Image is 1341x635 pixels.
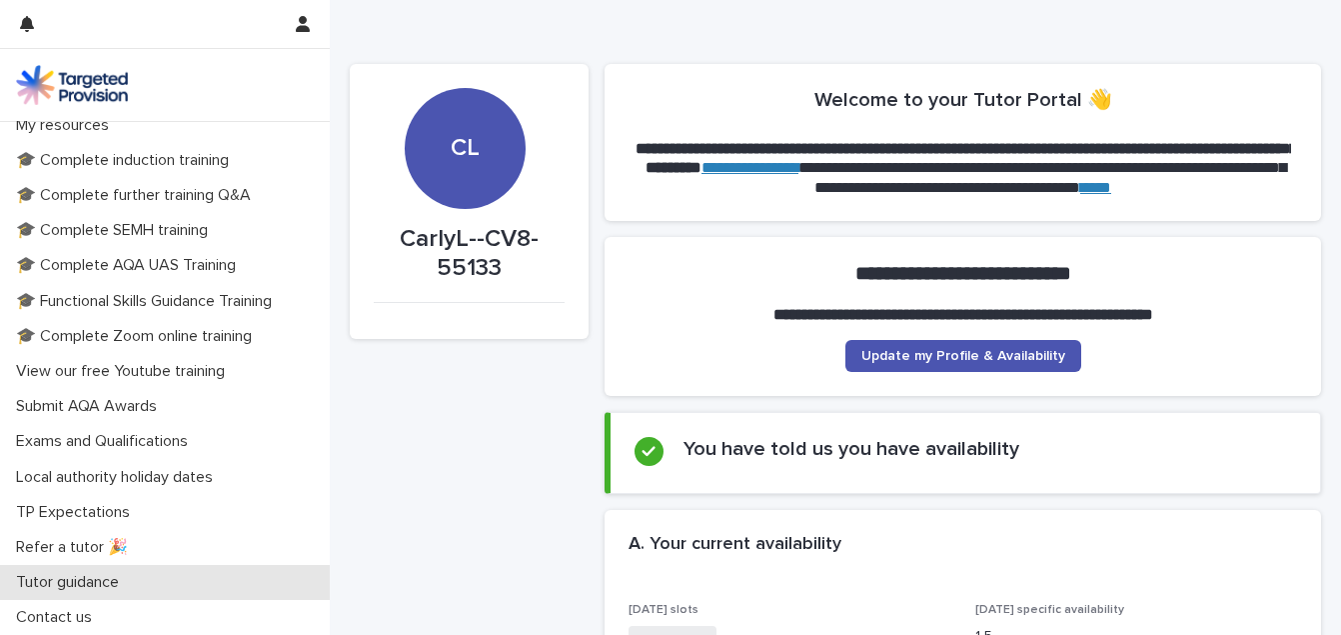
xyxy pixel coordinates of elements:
[814,88,1112,112] h2: Welcome to your Tutor Portal 👋
[405,13,526,163] div: CL
[8,186,267,205] p: 🎓 Complete further training Q&A
[845,340,1081,372] a: Update my Profile & Availability
[8,573,135,592] p: Tutor guidance
[8,362,241,381] p: View our free Youtube training
[629,604,698,616] span: [DATE] slots
[975,604,1124,616] span: [DATE] specific availability
[8,221,224,240] p: 🎓 Complete SEMH training
[861,349,1065,363] span: Update my Profile & Availability
[8,468,229,487] p: Local authority holiday dates
[8,327,268,346] p: 🎓 Complete Zoom online training
[629,534,841,556] h2: A. Your current availability
[8,608,108,627] p: Contact us
[8,538,144,557] p: Refer a tutor 🎉
[683,437,1019,461] h2: You have told us you have availability
[8,151,245,170] p: 🎓 Complete induction training
[8,256,252,275] p: 🎓 Complete AQA UAS Training
[16,65,128,105] img: M5nRWzHhSzIhMunXDL62
[8,292,288,311] p: 🎓 Functional Skills Guidance Training
[8,503,146,522] p: TP Expectations
[374,225,565,283] p: CarlyL--CV8-55133
[8,432,204,451] p: Exams and Qualifications
[8,116,125,135] p: My resources
[8,397,173,416] p: Submit AQA Awards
